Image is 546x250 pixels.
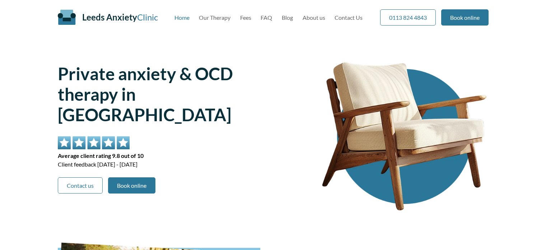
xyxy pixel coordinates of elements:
[58,177,103,194] a: Contact us
[82,12,137,22] span: Leeds Anxiety
[380,9,436,26] a: 0113 824 4843
[441,9,489,26] a: Book online
[303,14,325,21] a: About us
[58,63,294,125] h1: Private anxiety & OCD therapy in [GEOGRAPHIC_DATA]
[174,14,190,21] a: Home
[58,151,294,160] span: Average client rating 9.8 out of 10
[108,177,155,194] a: Book online
[282,14,293,21] a: Blog
[261,14,272,21] a: FAQ
[58,136,130,149] img: 5 star rating
[240,14,251,21] a: Fees
[335,14,363,21] a: Contact Us
[82,12,158,22] a: Leeds AnxietyClinic
[199,14,230,21] a: Our Therapy
[58,136,294,169] div: Client feedback [DATE] - [DATE]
